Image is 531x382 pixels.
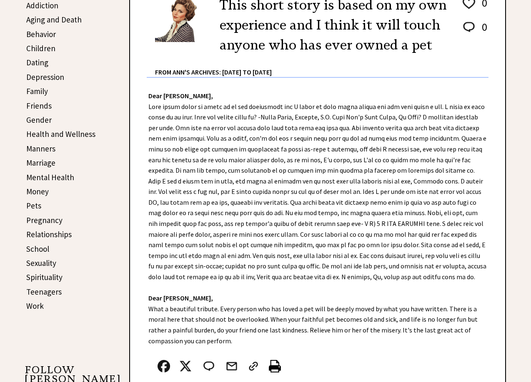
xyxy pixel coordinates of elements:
[158,360,170,372] img: facebook.png
[202,360,216,372] img: message_round%202.png
[26,29,56,39] a: Behavior
[26,172,74,182] a: Mental Health
[26,258,56,268] a: Sexuality
[26,244,49,254] a: School
[26,301,44,311] a: Work
[26,57,48,67] a: Dating
[26,272,63,282] a: Spirituality
[26,186,49,196] a: Money
[26,287,62,297] a: Teenagers
[247,360,260,372] img: link_02.png
[26,72,64,82] a: Depression
[148,294,213,302] strong: Dear [PERSON_NAME],
[26,43,55,53] a: Children
[478,20,488,42] td: 0
[26,201,41,211] a: Pets
[26,215,63,225] a: Pregnancy
[26,229,72,239] a: Relationships
[26,129,95,139] a: Health and Wellness
[461,20,476,34] img: message_round%202.png
[26,15,82,25] a: Aging and Death
[179,360,192,372] img: x_small.png
[269,360,281,372] img: printer%20icon.png
[225,360,238,372] img: mail.png
[155,55,488,77] div: From Ann's Archives: [DATE] to [DATE]
[26,101,52,111] a: Friends
[26,158,55,168] a: Marriage
[26,0,58,10] a: Addiction
[26,144,55,154] a: Manners
[148,92,213,100] strong: Dear [PERSON_NAME],
[26,86,48,96] a: Family
[26,115,52,125] a: Gender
